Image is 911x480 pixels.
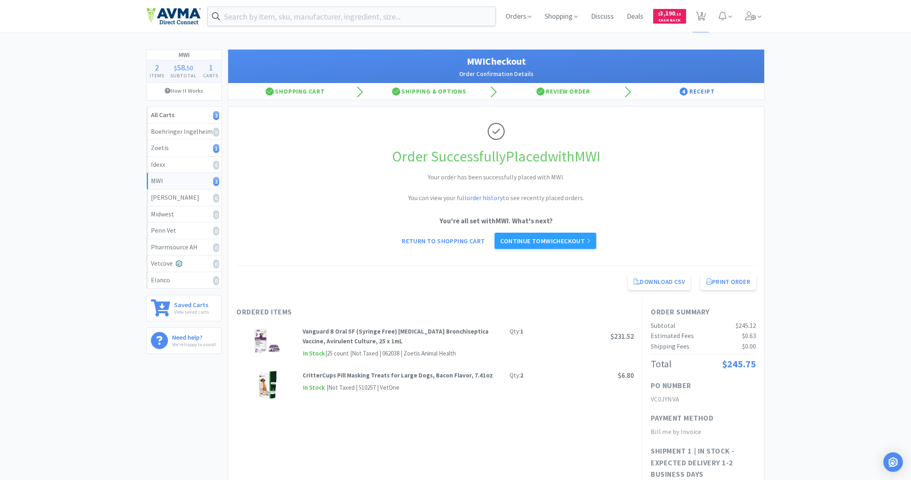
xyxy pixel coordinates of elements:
[147,272,221,288] a: Elanco0
[147,190,221,206] a: [PERSON_NAME]0
[510,371,523,380] div: Qty:
[258,371,277,399] img: 5b9baeef08364e83952bbe7ce7f8ec0f_302786.png
[213,260,219,268] i: 0
[253,327,281,355] img: 0e65a45ffe1e425face62000465054f5_174366.png
[147,72,168,79] h4: Items
[742,342,756,350] span: $0.00
[236,216,756,227] p: You're all set with MWI . What's next?
[520,327,523,335] strong: 1
[651,394,756,405] h2: VC0JYNVA
[208,7,495,26] input: Search by item, sku, manufacturer, ingredient, size...
[236,69,756,79] h2: Order Confirmation Details
[213,144,219,153] i: 1
[693,14,709,21] a: 3
[151,159,217,170] div: Idexx
[147,206,221,223] a: Midwest0
[651,356,671,372] div: Total
[651,380,691,392] h1: PO Number
[658,9,681,17] span: 3,190
[147,157,221,173] a: Idexx0
[147,223,221,239] a: Penn Vet0
[736,321,756,329] span: $245.12
[883,452,903,472] div: Open Intercom Messenger
[151,242,217,253] div: Pharmsource AH
[653,5,686,27] a: $3,190.15Cash Back
[213,177,219,186] i: 2
[675,11,681,17] span: . 15
[147,140,221,157] a: Zoetis1
[213,276,219,285] i: 0
[680,87,688,96] span: 4
[630,83,765,100] div: Receipt
[362,83,497,100] div: Shipping & Options
[187,64,193,72] span: 50
[325,383,399,393] div: | Not Taxed | 510257 | VetOne
[200,72,221,79] h4: Carts
[396,233,490,249] a: Return to Shopping Cart
[151,209,217,220] div: Midwest
[325,349,349,357] span: | 25 count
[172,332,216,340] h6: Need help?
[213,111,219,120] i: 3
[174,64,177,72] span: $
[651,321,676,331] div: Subtotal
[742,332,756,340] span: $0.63
[610,332,634,341] span: $231.52
[147,83,221,98] a: How It Works
[651,412,713,424] h1: Payment Method
[651,331,694,341] div: Estimated Fees
[174,308,209,316] p: View saved carts
[147,239,221,256] a: Pharmsource AH0
[213,210,219,219] i: 0
[466,194,503,202] a: order history
[155,62,159,72] span: 2
[658,18,681,24] span: Cash Back
[658,11,660,17] span: $
[168,72,200,79] h4: Subtotal
[151,275,217,286] div: Elanco
[588,13,617,20] a: Discuss
[151,192,217,203] div: [PERSON_NAME]
[213,194,219,203] i: 0
[151,143,217,153] div: Zoetis
[172,340,216,348] p: We're happy to assist!
[722,358,756,370] span: $245.75
[213,128,219,137] i: 0
[349,349,456,358] div: | Not Taxed | 062038 | Zoetis Animal Health
[374,172,618,203] h2: Your order has been successfully placed with MWI. You can view your full to see recently placed o...
[651,341,689,352] div: Shipping Fees
[700,274,756,290] button: Print Order
[209,62,213,72] span: 1
[151,225,217,236] div: Penn Vet
[303,371,493,379] strong: CritterCups Pill Masking Treats for Large Dogs, Bacon Flavor, 7.41oz
[495,233,596,249] a: Continue toMWIcheckout
[151,127,217,137] div: Boehringer Ingelheim
[303,327,488,345] strong: Vanguard B Oral SF (Syringe Free) [MEDICAL_DATA] Bronchiseptica Vaccine, Avirulent Culture, 25 x 1mL
[213,227,219,236] i: 0
[146,295,222,321] a: Saved CartsView saved carts
[147,255,221,272] a: Vetcove0
[236,145,756,168] h1: Order Successfully Placed with MWI
[496,83,630,100] div: Review Order
[151,176,217,186] div: MWI
[520,371,523,379] strong: 2
[236,54,756,69] h1: MWI Checkout
[628,274,691,290] a: Download CSV
[147,50,221,60] h1: MWI
[213,161,219,170] i: 0
[177,62,185,72] span: 58
[303,383,325,393] span: In Stock
[303,349,325,359] span: In Stock
[147,107,221,124] a: All Carts3
[228,83,362,100] div: Shopping Cart
[236,306,480,318] h1: Ordered Items
[147,173,221,190] a: MWI2
[651,427,756,437] h2: Bill me by Invoice
[168,63,200,72] div: .
[213,243,219,252] i: 0
[651,306,756,318] h1: Order Summary
[510,327,523,336] div: Qty:
[147,124,221,140] a: Boehringer Ingelheim0
[623,13,647,20] a: Deals
[174,299,209,308] h6: Saved Carts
